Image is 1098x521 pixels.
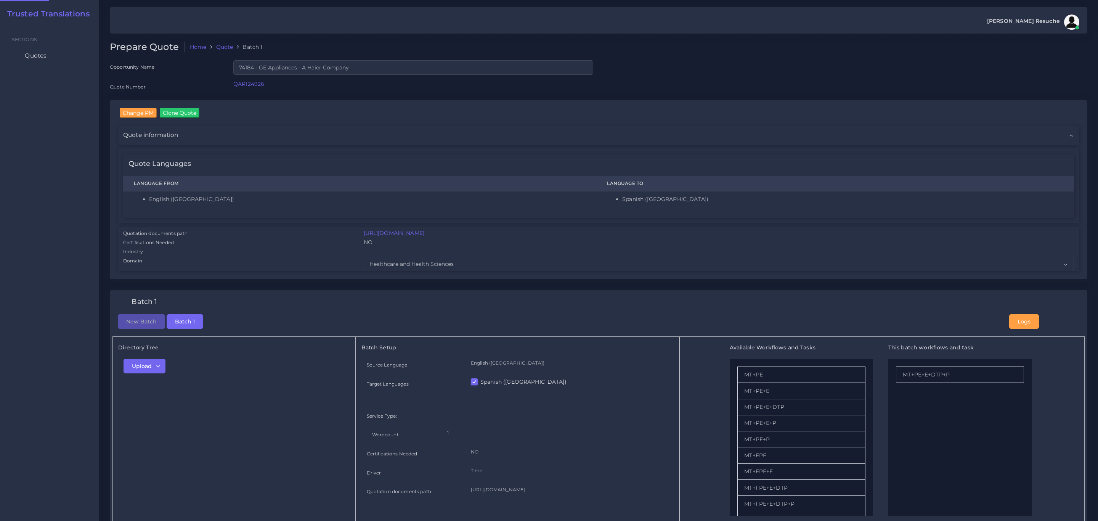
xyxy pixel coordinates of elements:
[110,42,185,53] h2: Prepare Quote
[730,344,873,351] h5: Available Workflows and Tasks
[123,257,142,264] label: Domain
[367,413,397,419] label: Service Type:
[471,448,669,456] p: NO
[118,317,165,324] a: New Batch
[124,359,165,373] button: Upload
[737,447,865,463] li: MT+FPE
[622,195,1063,203] li: Spanish ([GEOGRAPHIC_DATA])
[737,399,865,415] li: MT+PE+E+DTP
[233,43,262,51] li: Batch 1
[367,450,417,457] label: Certifications Needed
[1018,318,1031,325] span: Logs
[447,429,663,437] p: 1
[123,248,143,255] label: Industry
[118,344,350,351] h5: Directory Tree
[25,51,47,60] span: Quotes
[123,230,188,237] label: Quotation documents path
[149,195,586,203] li: English ([GEOGRAPHIC_DATA])
[737,367,865,383] li: MT+PE
[737,431,865,447] li: MT+PE+P
[367,488,431,495] label: Quotation documents path
[1009,314,1039,329] button: Logs
[596,176,1074,191] th: Language To
[160,108,199,118] input: Clone Quote
[2,9,90,18] a: Trusted Translations
[888,344,1032,351] h5: This batch workflows and task
[6,48,93,64] a: Quotes
[367,362,408,368] label: Source Language
[123,176,596,191] th: Language From
[132,298,157,306] h4: Batch 1
[190,43,207,51] a: Home
[167,314,203,329] button: Batch 1
[737,415,865,431] li: MT+PE+E+P
[216,43,233,51] a: Quote
[471,486,669,494] p: [URL][DOMAIN_NAME]
[367,470,381,476] label: Driver
[128,160,191,168] h4: Quote Languages
[233,80,264,87] a: QAR124926
[987,18,1060,24] span: [PERSON_NAME] Resuche
[983,14,1082,30] a: [PERSON_NAME] Resucheavatar
[118,314,165,329] button: New Batch
[110,84,146,90] label: Quote Number
[118,125,1079,145] div: Quote information
[480,378,567,386] label: Spanish ([GEOGRAPHIC_DATA])
[123,131,178,139] span: Quote information
[1064,14,1079,30] img: avatar
[471,466,669,474] p: Time
[471,359,669,367] p: English ([GEOGRAPHIC_DATA])
[123,239,174,246] label: Certifications Needed
[358,238,1080,248] div: NO
[361,344,674,351] h5: Batch Setup
[372,431,399,438] label: Wordcount
[364,230,425,236] a: [URL][DOMAIN_NAME]
[737,480,865,496] li: MT+FPE+E+DTP
[120,108,157,118] input: Change PM
[167,317,203,324] a: Batch 1
[110,64,154,70] label: Opportunity Name
[367,381,409,387] label: Target Languages
[737,496,865,512] li: MT+FPE+E+DTP+P
[737,383,865,399] li: MT+PE+E
[12,37,37,42] span: Sections
[896,367,1024,383] li: MT+PE+E+DTP+P
[737,464,865,480] li: MT+FPE+E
